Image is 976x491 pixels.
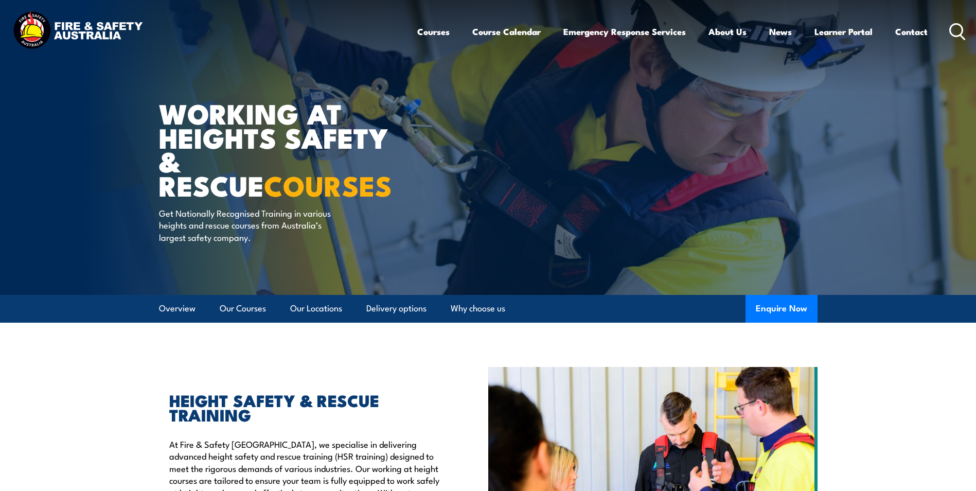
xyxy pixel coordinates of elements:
[563,18,686,45] a: Emergency Response Services
[169,393,441,422] h2: HEIGHT SAFETY & RESCUE TRAINING
[159,295,196,322] a: Overview
[159,101,413,197] h1: WORKING AT HEIGHTS SAFETY & RESCUE
[264,163,392,206] strong: COURSES
[366,295,427,322] a: Delivery options
[220,295,266,322] a: Our Courses
[708,18,747,45] a: About Us
[159,207,347,243] p: Get Nationally Recognised Training in various heights and rescue courses from Australia’s largest...
[814,18,873,45] a: Learner Portal
[472,18,541,45] a: Course Calendar
[746,295,818,323] button: Enquire Now
[290,295,342,322] a: Our Locations
[417,18,450,45] a: Courses
[451,295,505,322] a: Why choose us
[769,18,792,45] a: News
[895,18,928,45] a: Contact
